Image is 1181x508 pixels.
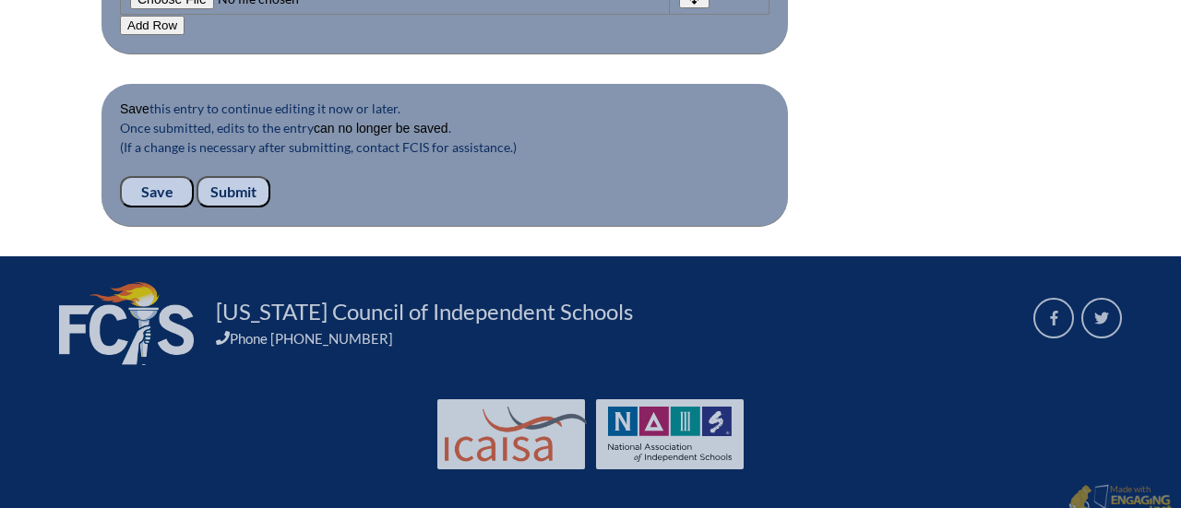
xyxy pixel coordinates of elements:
img: FCIS_logo_white [59,282,194,365]
img: Int'l Council Advancing Independent School Accreditation logo [445,407,587,462]
a: [US_STATE] Council of Independent Schools [209,297,640,326]
button: Add Row [120,16,185,35]
input: Save [120,176,194,207]
input: Submit [197,176,270,207]
b: can no longer be saved [314,121,448,136]
p: this entry to continue editing it now or later. [120,99,769,118]
b: Save [120,101,149,116]
div: Phone [PHONE_NUMBER] [216,330,1011,347]
p: Once submitted, edits to the entry . (If a change is necessary after submitting, contact FCIS for... [120,118,769,176]
img: NAIS Logo [608,407,732,462]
